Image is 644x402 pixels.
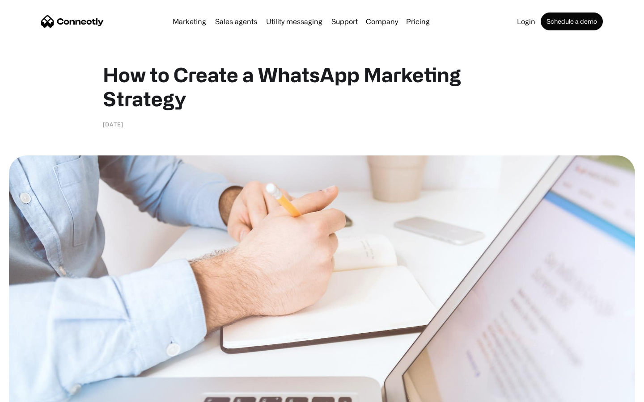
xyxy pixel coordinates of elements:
a: Login [513,18,539,25]
a: Utility messaging [263,18,326,25]
div: Company [363,15,401,28]
a: home [41,15,104,28]
a: Support [328,18,361,25]
h1: How to Create a WhatsApp Marketing Strategy [103,63,541,111]
div: [DATE] [103,120,123,129]
div: Company [366,15,398,28]
a: Schedule a demo [541,13,603,30]
a: Marketing [169,18,210,25]
aside: Language selected: English [9,386,54,399]
a: Pricing [402,18,433,25]
ul: Language list [18,386,54,399]
a: Sales agents [212,18,261,25]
